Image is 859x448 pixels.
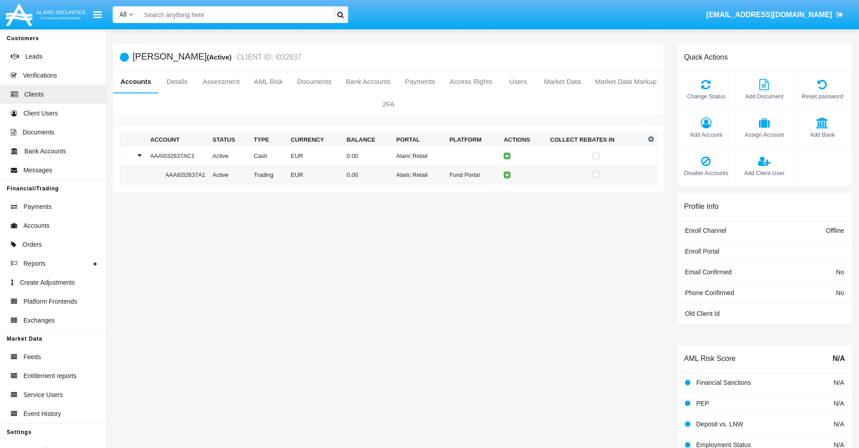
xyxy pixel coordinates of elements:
td: Alaric Retail [393,146,446,165]
span: N/A [832,353,845,364]
span: Reports [23,259,46,268]
td: 0.00 [343,165,393,185]
span: Email Confirmed [685,268,731,276]
td: Fund Portal [446,165,501,185]
span: Feeds [23,352,41,362]
td: AAAI032637AC1 [147,146,209,165]
span: Event History [23,409,61,419]
span: Verifications [23,71,57,80]
span: Accounts [23,221,50,231]
span: Exchanges [23,316,55,325]
span: Add Client User [740,169,789,177]
td: Active [209,146,250,165]
span: Leads [25,52,42,61]
td: Cash [250,146,287,165]
span: Assign Account [740,130,789,139]
span: Service Users [23,390,63,400]
span: Old Client Id [685,310,720,317]
span: Enroll Portal [685,248,719,255]
span: Add Document [740,92,789,101]
th: Status [209,133,250,147]
span: N/A [834,420,844,428]
a: Market Data Markup [588,71,664,92]
a: Access Rights [442,71,500,92]
span: Phone Confirmed [685,289,734,296]
a: 2FA [113,93,664,115]
span: Client Users [23,109,58,118]
th: Actions [500,133,547,147]
a: AML Risk [247,71,290,92]
span: Bank Accounts [24,147,66,156]
span: N/A [834,379,844,386]
small: CLIENT ID: I032637 [234,54,302,61]
span: Reset password [798,92,847,101]
h6: Profile Info [684,202,718,211]
h5: [PERSON_NAME] [133,52,301,62]
th: Collect Rebates In [547,133,645,147]
span: Create Adjustments [20,278,75,287]
a: [EMAIL_ADDRESS][DOMAIN_NAME] [702,2,848,28]
th: Type [250,133,287,147]
th: Portal [393,133,446,147]
span: Clients [24,90,44,99]
span: Enroll Channel [685,227,726,234]
a: Market Data [537,71,588,92]
td: EUR [287,146,343,165]
span: No [836,268,844,276]
td: EUR [287,165,343,185]
span: Add Account [682,130,730,139]
th: Account [147,133,209,147]
th: Currency [287,133,343,147]
span: Change Status [682,92,730,101]
input: Search [140,6,330,23]
span: Deposit vs. LNW [696,420,743,428]
span: Financial Sanctions [696,379,751,386]
a: All [113,10,140,19]
span: Documents [23,128,55,137]
span: All [119,11,127,18]
div: (Active) [207,52,234,62]
span: PEP [696,400,709,407]
span: Disable Accounts [682,169,730,177]
td: Alaric Retail [393,165,446,185]
span: Payments [23,202,51,212]
span: Entitlement reports [23,371,77,381]
span: Offline [826,227,844,234]
td: 0.00 [343,146,393,165]
span: [EMAIL_ADDRESS][DOMAIN_NAME] [706,11,832,18]
img: Logo image [5,1,87,28]
td: AAAI032637A1 [147,165,209,185]
span: Orders [23,240,42,249]
a: Payments [398,71,442,92]
span: No [836,289,844,296]
span: Add Bank [798,130,847,139]
a: Bank Accounts [339,71,398,92]
a: Details [158,71,195,92]
td: Trading [250,165,287,185]
span: Messages [23,166,52,175]
h6: Quick Actions [684,53,728,61]
a: Users [500,71,537,92]
h6: AML Risk Score [684,354,735,363]
a: Assessment [196,71,247,92]
td: Active [209,165,250,185]
th: Balance [343,133,393,147]
span: Platform Frontends [23,297,77,306]
span: N/A [834,400,844,407]
a: Documents [290,71,339,92]
a: Accounts [113,71,158,92]
th: Platform [446,133,501,147]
